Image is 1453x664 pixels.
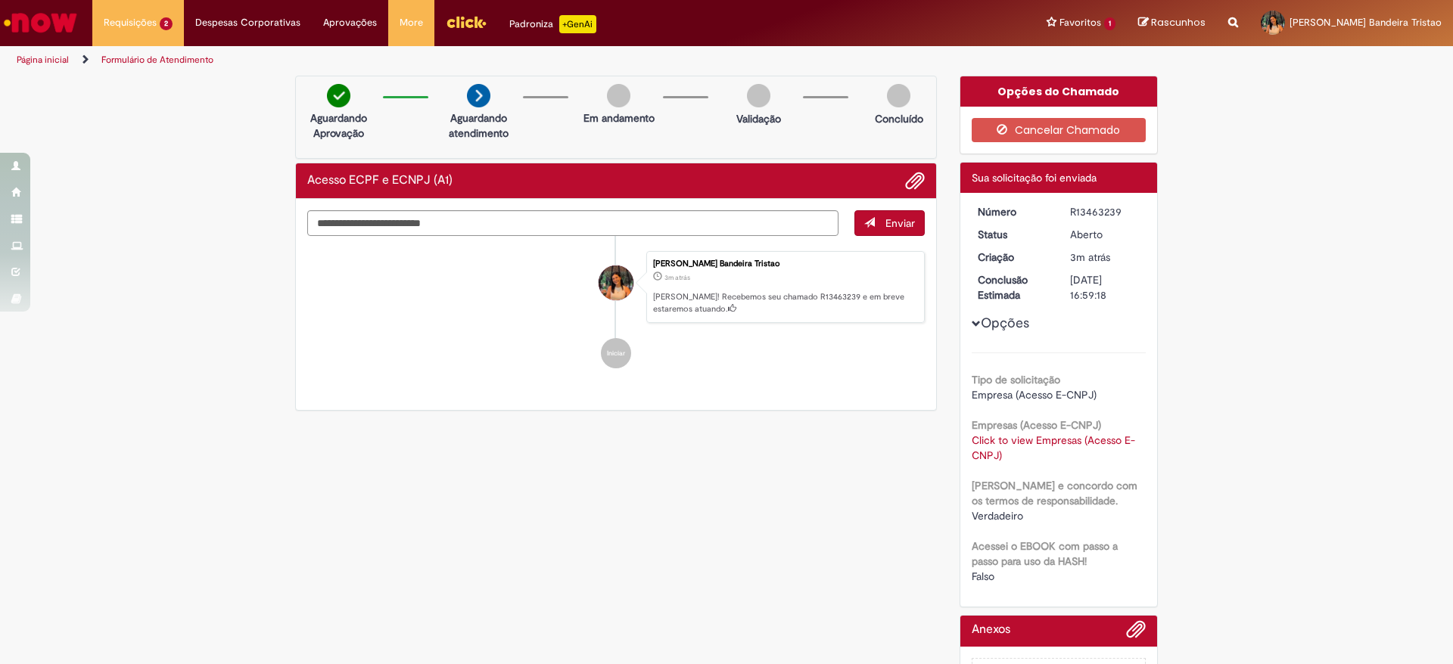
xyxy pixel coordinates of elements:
img: arrow-next.png [467,84,490,107]
p: Aguardando Aprovação [302,110,375,141]
div: Aberto [1070,227,1140,242]
span: Falso [972,569,994,583]
button: Adicionar anexos [1126,619,1146,647]
dt: Número [966,204,1059,219]
b: Acessei o EBOOK com passo a passo para uso da HASH! [972,539,1118,568]
p: [PERSON_NAME]! Recebemos seu chamado R13463239 e em breve estaremos atuando. [653,291,916,315]
a: Click to view Empresas (Acesso E-CNPJ) [972,433,1135,462]
span: More [400,15,423,30]
h2: Anexos [972,623,1010,637]
div: Suzana Alves Bandeira Tristao [599,265,633,300]
ul: Histórico de tíquete [307,236,925,384]
img: img-circle-grey.png [607,84,630,107]
span: Enviar [885,216,915,230]
b: Empresas (Acesso E-CNPJ) [972,418,1101,432]
dt: Conclusão Estimada [966,272,1059,303]
div: [PERSON_NAME] Bandeira Tristao [653,259,916,268]
button: Cancelar Chamado [972,118,1147,142]
h2: Acesso ECPF e ECNPJ (A1) Histórico de tíquete [307,174,453,188]
span: Favoritos [1059,15,1101,30]
p: +GenAi [559,15,596,33]
b: [PERSON_NAME] e concordo com os termos de responsabilidade. [972,479,1137,507]
span: 1 [1104,17,1115,30]
time: 29/08/2025 15:59:11 [1070,250,1110,264]
img: img-circle-grey.png [887,84,910,107]
a: Formulário de Atendimento [101,54,213,66]
p: Validação [736,111,781,126]
time: 29/08/2025 15:59:11 [664,273,690,282]
span: [PERSON_NAME] Bandeira Tristao [1290,16,1442,29]
div: Opções do Chamado [960,76,1158,107]
span: Rascunhos [1151,15,1206,29]
ul: Trilhas de página [11,46,957,74]
textarea: Digite sua mensagem aqui... [307,210,839,236]
div: [DATE] 16:59:18 [1070,272,1140,303]
span: 3m atrás [664,273,690,282]
span: Despesas Corporativas [195,15,300,30]
li: Suzana Alves Bandeira Tristao [307,251,925,324]
span: Empresa (Acesso E-CNPJ) [972,388,1097,402]
p: Em andamento [583,110,655,126]
div: Padroniza [509,15,596,33]
span: Requisições [104,15,157,30]
b: Tipo de solicitação [972,373,1060,386]
div: 29/08/2025 15:59:11 [1070,250,1140,265]
div: R13463239 [1070,204,1140,219]
button: Enviar [854,210,925,236]
span: 2 [160,17,173,30]
span: Aprovações [323,15,377,30]
p: Concluído [875,111,923,126]
button: Adicionar anexos [905,171,925,191]
img: img-circle-grey.png [747,84,770,107]
dt: Criação [966,250,1059,265]
img: ServiceNow [2,8,79,38]
a: Página inicial [17,54,69,66]
img: click_logo_yellow_360x200.png [446,11,487,33]
dt: Status [966,227,1059,242]
a: Rascunhos [1138,16,1206,30]
p: Aguardando atendimento [442,110,515,141]
span: 3m atrás [1070,250,1110,264]
span: Sua solicitação foi enviada [972,171,1097,185]
span: Verdadeiro [972,509,1023,523]
img: check-circle-green.png [327,84,350,107]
